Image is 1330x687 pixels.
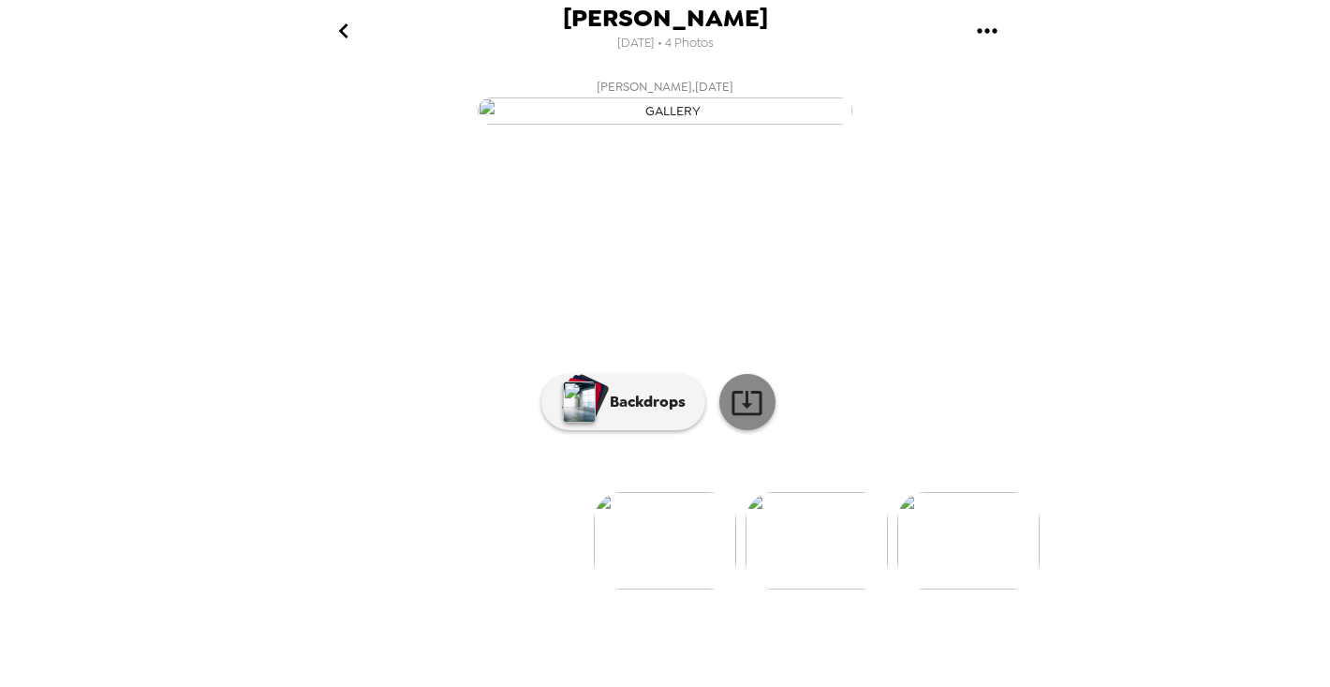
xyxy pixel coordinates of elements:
[897,492,1040,590] img: gallery
[746,492,888,590] img: gallery
[597,76,733,97] span: [PERSON_NAME] , [DATE]
[594,492,736,590] img: gallery
[600,391,686,413] p: Backdrops
[290,70,1040,130] button: [PERSON_NAME],[DATE]
[541,374,705,430] button: Backdrops
[617,31,714,56] span: [DATE] • 4 Photos
[478,97,852,125] img: gallery
[563,6,768,31] span: [PERSON_NAME]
